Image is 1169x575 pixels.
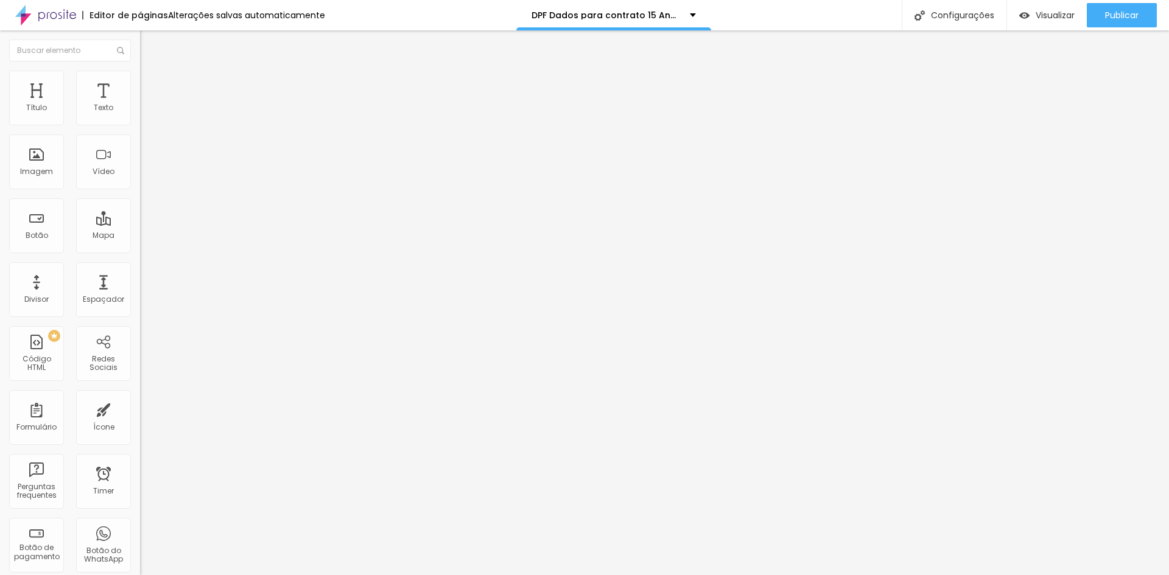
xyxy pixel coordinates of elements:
div: Timer [93,487,114,495]
span: Visualizar [1036,10,1075,20]
div: Perguntas frequentes [12,483,60,500]
div: Botão de pagamento [12,543,60,561]
div: Botão do WhatsApp [79,546,127,564]
img: Icone [117,47,124,54]
div: Imagem [20,167,53,176]
div: Título [26,103,47,112]
div: Texto [94,103,113,112]
img: view-1.svg [1019,10,1030,21]
p: DPF Dados para contrato 15 Anos [532,11,681,19]
div: Ícone [93,423,114,431]
input: Buscar elemento [9,40,131,61]
span: Publicar [1105,10,1139,20]
div: Botão [26,231,48,240]
div: Espaçador [83,295,124,304]
button: Publicar [1087,3,1157,27]
div: Redes Sociais [79,355,127,372]
iframe: Editor [140,30,1169,575]
div: Vídeo [93,167,114,176]
button: Visualizar [1007,3,1087,27]
img: Icone [914,10,925,21]
div: Editor de páginas [82,11,168,19]
div: Alterações salvas automaticamente [168,11,325,19]
div: Formulário [16,423,57,431]
div: Mapa [93,231,114,240]
div: Código HTML [12,355,60,372]
div: Divisor [24,295,49,304]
